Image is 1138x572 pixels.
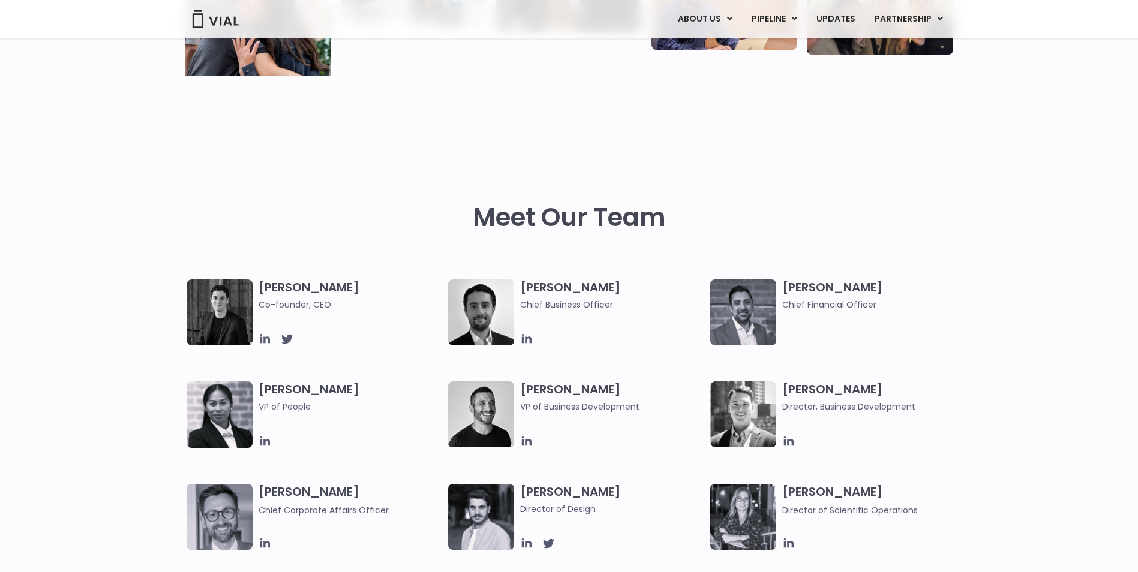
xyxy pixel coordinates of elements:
[448,381,514,447] img: A black and white photo of a man smiling.
[259,298,443,311] span: Co-founder, CEO
[668,9,741,29] a: ABOUT USMenu Toggle
[191,10,239,28] img: Vial Logo
[473,203,666,232] h2: Meet Our Team
[807,9,864,29] a: UPDATES
[520,502,704,516] span: Director of Design
[710,484,776,550] img: Headshot of smiling woman named Sarah
[710,381,776,447] img: A black and white photo of a smiling man in a suit at ARVO 2023.
[520,400,704,413] span: VP of Business Development
[259,484,443,517] h3: [PERSON_NAME]
[259,381,443,430] h3: [PERSON_NAME]
[259,400,443,413] span: VP of People
[520,381,704,413] h3: [PERSON_NAME]
[782,279,966,311] h3: [PERSON_NAME]
[259,504,389,516] span: Chief Corporate Affairs Officer
[187,381,253,448] img: Catie
[187,279,253,345] img: A black and white photo of a man in a suit attending a Summit.
[782,400,966,413] span: Director, Business Development
[520,298,704,311] span: Chief Business Officer
[520,279,704,311] h3: [PERSON_NAME]
[520,484,704,516] h3: [PERSON_NAME]
[782,504,918,516] span: Director of Scientific Operations
[865,9,953,29] a: PARTNERSHIPMenu Toggle
[187,484,253,550] img: Paolo-M
[448,484,514,550] img: Headshot of smiling man named Albert
[259,279,443,311] h3: [PERSON_NAME]
[782,484,966,517] h3: [PERSON_NAME]
[782,298,966,311] span: Chief Financial Officer
[448,279,514,345] img: A black and white photo of a man in a suit holding a vial.
[710,279,776,345] img: Headshot of smiling man named Samir
[782,381,966,413] h3: [PERSON_NAME]
[742,9,806,29] a: PIPELINEMenu Toggle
